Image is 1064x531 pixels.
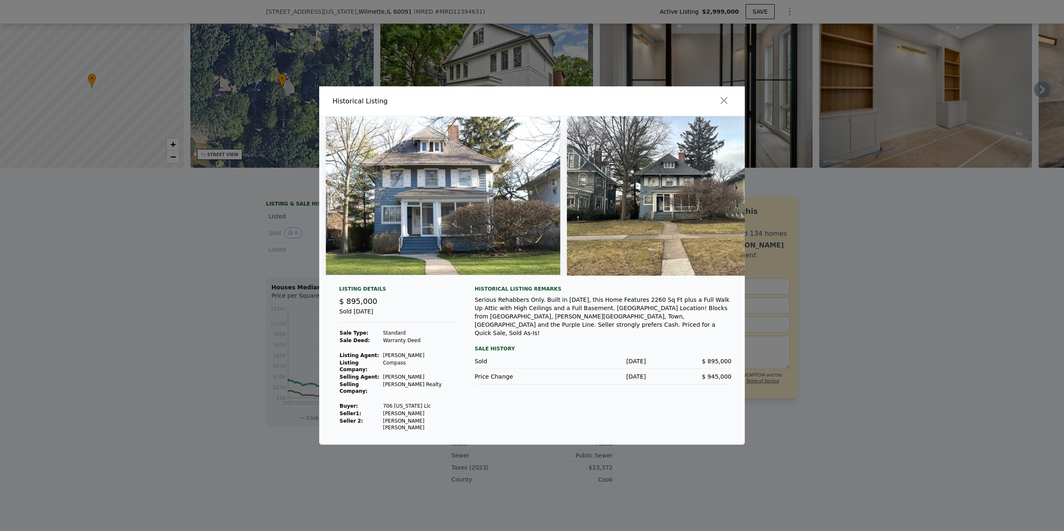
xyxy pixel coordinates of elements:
strong: Selling Company: [340,382,367,394]
strong: Buyer : [340,403,358,409]
div: [DATE] [560,357,646,365]
strong: Sale Type: [340,330,368,336]
td: [PERSON_NAME] [382,352,455,359]
span: $ 945,000 [702,373,731,380]
span: $ 895,000 [339,297,377,306]
td: 706 [US_STATE] Llc [382,402,455,410]
div: Price Change [475,372,560,381]
div: Listing Details [339,286,455,296]
td: [PERSON_NAME] [382,410,455,417]
td: Compass [382,359,455,373]
div: [DATE] [560,372,646,381]
span: $ 895,000 [702,358,731,365]
strong: Seller 1 : [340,411,361,416]
td: [PERSON_NAME] Realty [382,381,455,395]
div: Historical Listing [332,96,529,106]
div: Serious Rehabbers Only. Built in [DATE], this Home Features 2260 Sq Ft plus a Full Walk Up Attic ... [475,296,731,337]
div: Sale History [475,344,731,354]
strong: Seller 2: [340,418,363,424]
td: [PERSON_NAME] [PERSON_NAME] [382,417,455,431]
td: Warranty Deed [382,337,455,344]
img: Property Img [326,116,560,276]
strong: Sale Deed: [340,338,370,343]
div: Historical Listing remarks [475,286,731,292]
div: Sold [475,357,560,365]
div: Sold [DATE] [339,307,455,323]
td: [PERSON_NAME] [382,373,455,381]
img: Property Img [567,116,780,276]
td: Standard [382,329,455,337]
strong: Listing Agent: [340,352,379,358]
strong: Selling Agent: [340,374,379,380]
strong: Listing Company: [340,360,367,372]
